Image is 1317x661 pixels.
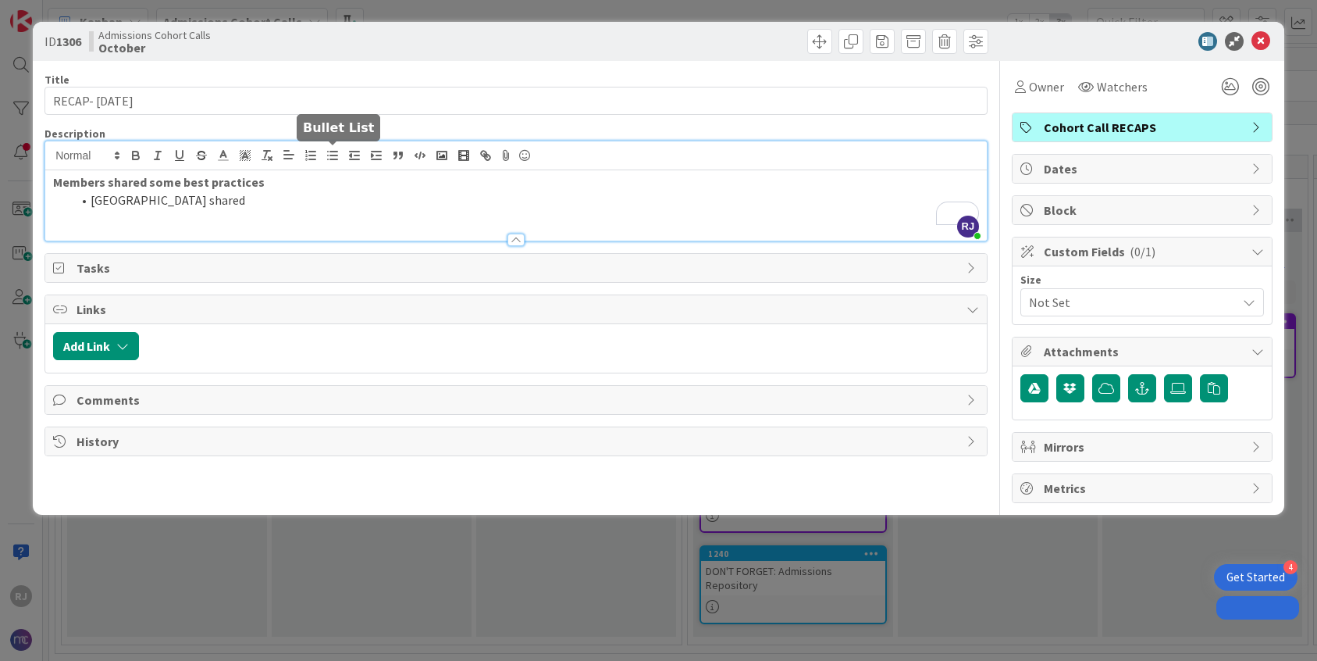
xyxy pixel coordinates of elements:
div: Open Get Started checklist, remaining modules: 4 [1214,564,1297,591]
span: Watchers [1097,77,1148,96]
span: History [77,432,959,451]
span: Mirrors [1044,438,1244,456]
li: [GEOGRAPHIC_DATA] shared [72,191,979,209]
span: Metrics [1044,479,1244,498]
span: Not Set [1029,291,1229,313]
div: 4 [1283,560,1297,574]
span: ( 0/1 ) [1130,244,1155,259]
span: Cohort Call RECAPS [1044,118,1244,137]
div: Size [1020,274,1264,285]
span: Block [1044,201,1244,220]
b: 1306 [56,34,81,49]
button: Add Link [53,332,139,360]
label: Title [44,73,69,87]
div: Get Started [1226,570,1285,585]
span: Admissions Cohort Calls [98,29,211,41]
div: To enrich screen reader interactions, please activate Accessibility in Grammarly extension settings [45,170,987,241]
span: Comments [77,391,959,409]
span: Description [44,127,105,141]
span: Custom Fields [1044,242,1244,261]
span: Dates [1044,159,1244,178]
h5: Bullet List [303,120,374,135]
span: Attachments [1044,342,1244,361]
span: ID [44,32,81,51]
input: type card name here... [44,87,988,115]
span: RJ [957,216,979,238]
strong: Members shared some best practices [53,174,265,190]
span: Owner [1029,77,1064,96]
span: Tasks [77,259,959,277]
b: October [98,41,211,54]
span: Links [77,300,959,319]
